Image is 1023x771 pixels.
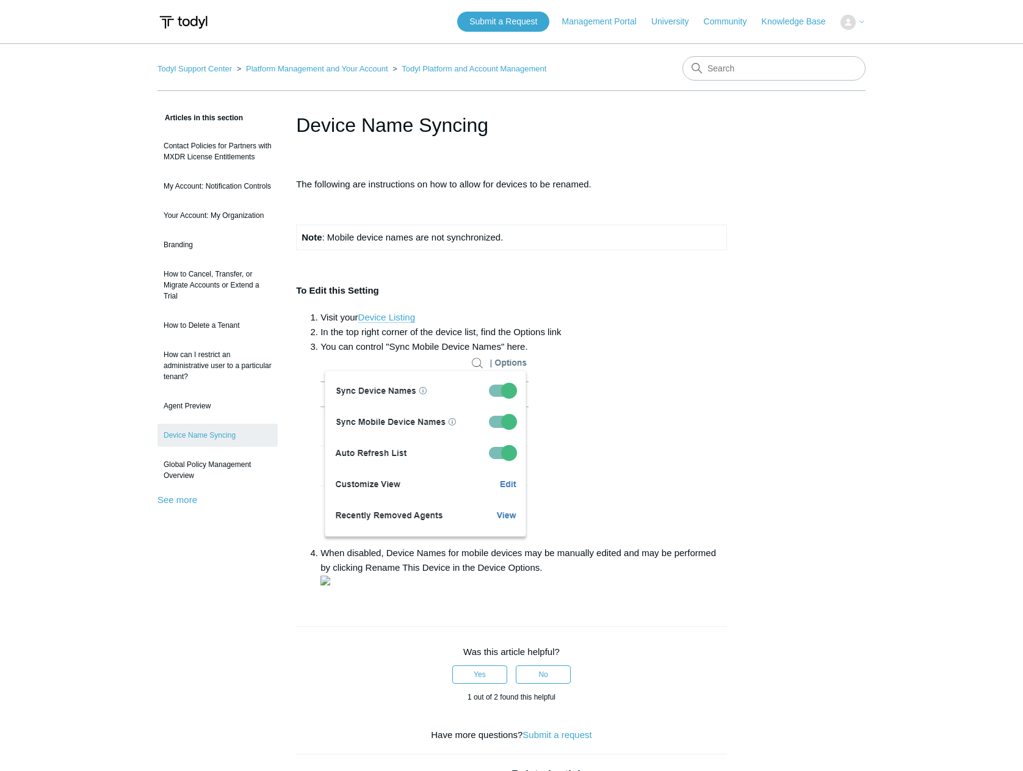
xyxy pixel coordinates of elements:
a: Todyl Platform and Account Management [402,64,546,73]
a: Submit a Request [457,12,549,32]
a: My Account: Notification Controls [157,175,278,198]
a: Community [704,15,759,28]
li: Todyl Platform and Account Management [390,64,546,73]
a: Device Listing [358,312,415,323]
div: Have more questions? [296,728,727,742]
img: Todyl Support Center Help Center home page [157,11,209,34]
span: Articles in this section [157,114,243,122]
a: Knowledge Base [762,15,838,28]
button: This article was not helpful [516,665,571,684]
li: In the top right corner of the device list, find the Options link [320,325,727,339]
p: The following are instructions on how to allow for devices to be renamed. [296,177,727,192]
a: How to Cancel, Transfer, or Migrate Accounts or Extend a Trial [157,262,278,308]
td: : Mobile device names are not synchronized. [297,225,727,250]
h1: Device Name Syncing [296,110,727,140]
a: Management Portal [562,15,649,28]
img: 018fbfef-1652-7e7f-9cbe-35374f1859b8 [320,354,529,541]
li: You can control "Sync Mobile Device Names" here. [320,339,727,546]
strong: Note [302,232,322,242]
strong: To Edit this Setting [296,285,379,295]
a: Contact Policies for Partners with MXDR License Entitlements [157,134,278,168]
a: How to Delete a Tenant [157,314,278,337]
span: Was this article helpful? [463,646,560,657]
li: Todyl Support Center [157,64,234,73]
li: Platform Management and Your Account [234,64,391,73]
a: Device Name Syncing [157,424,278,447]
button: This article was helpful [452,665,507,684]
a: Branding [157,233,278,256]
li: Visit your [320,310,727,325]
input: Search [682,56,866,81]
a: Platform Management and Your Account [246,64,388,73]
a: Submit a request [522,729,591,740]
a: Global Policy Management Overview [157,453,278,487]
img: 30081676064787 [320,576,330,585]
a: University [651,15,701,28]
a: How can I restrict an administrative user to a particular tenant? [157,343,278,388]
a: See more [157,494,197,505]
span: 1 out of 2 found this helpful [468,693,555,701]
a: Agent Preview [157,394,278,418]
a: Your Account: My Organization [157,204,278,227]
li: When disabled, Device Names for mobile devices may be manually edited and may be performed by cli... [320,546,727,590]
a: Todyl Support Center [157,64,232,73]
